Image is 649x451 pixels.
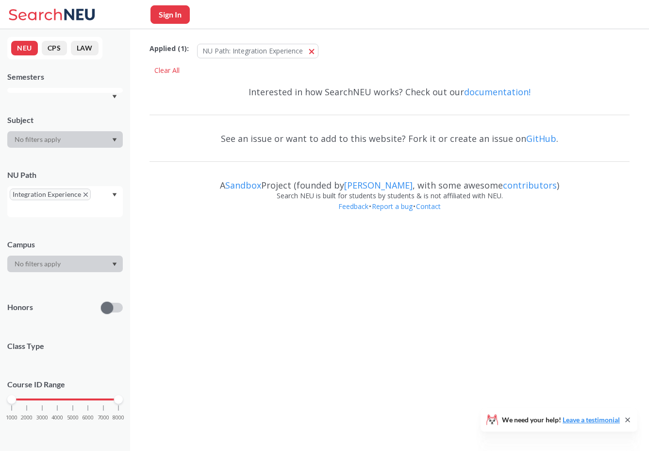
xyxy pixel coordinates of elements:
div: Clear All [150,63,184,78]
a: Sandbox [225,179,261,191]
div: Campus [7,239,123,250]
a: Leave a testimonial [563,416,620,424]
span: 2000 [21,415,33,420]
div: Dropdown arrow [7,256,123,272]
a: Report a bug [371,202,413,211]
button: CPS [42,41,67,55]
span: NU Path: Integration Experience [202,46,303,55]
span: 4000 [51,415,63,420]
div: • • [150,201,630,226]
button: NEU [11,41,38,55]
div: Semesters [7,71,123,82]
a: [PERSON_NAME] [344,179,413,191]
svg: Dropdown arrow [112,193,117,197]
div: Subject [7,115,123,125]
p: Honors [7,302,33,313]
span: We need your help! [502,416,620,423]
svg: X to remove pill [83,192,88,197]
div: Interested in how SearchNEU works? Check out our [150,78,630,106]
div: NU Path [7,170,123,180]
span: 8000 [113,415,124,420]
div: Integration ExperienceX to remove pillDropdown arrow [7,186,123,217]
button: LAW [71,41,99,55]
span: 3000 [36,415,48,420]
a: contributors [503,179,557,191]
a: Contact [416,202,441,211]
span: 7000 [98,415,109,420]
svg: Dropdown arrow [112,262,117,266]
span: 1000 [6,415,17,420]
button: NU Path: Integration Experience [197,44,318,58]
div: Dropdown arrow [7,131,123,148]
a: Feedback [338,202,369,211]
svg: Dropdown arrow [112,95,117,99]
span: Class Type [7,341,123,351]
div: A Project (founded by , with some awesome ) [150,171,630,191]
span: Integration ExperienceX to remove pill [10,189,91,200]
span: 6000 [82,415,94,420]
svg: Dropdown arrow [112,138,117,142]
button: Sign In [150,5,190,24]
a: documentation! [464,86,531,98]
span: Applied ( 1 ): [150,43,189,54]
div: Search NEU is built for students by students & is not affiliated with NEU. [150,191,630,201]
div: See an issue or want to add to this website? Fork it or create an issue on . [150,124,630,153]
span: 5000 [67,415,79,420]
a: GitHub [526,133,556,144]
p: Course ID Range [7,379,123,390]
